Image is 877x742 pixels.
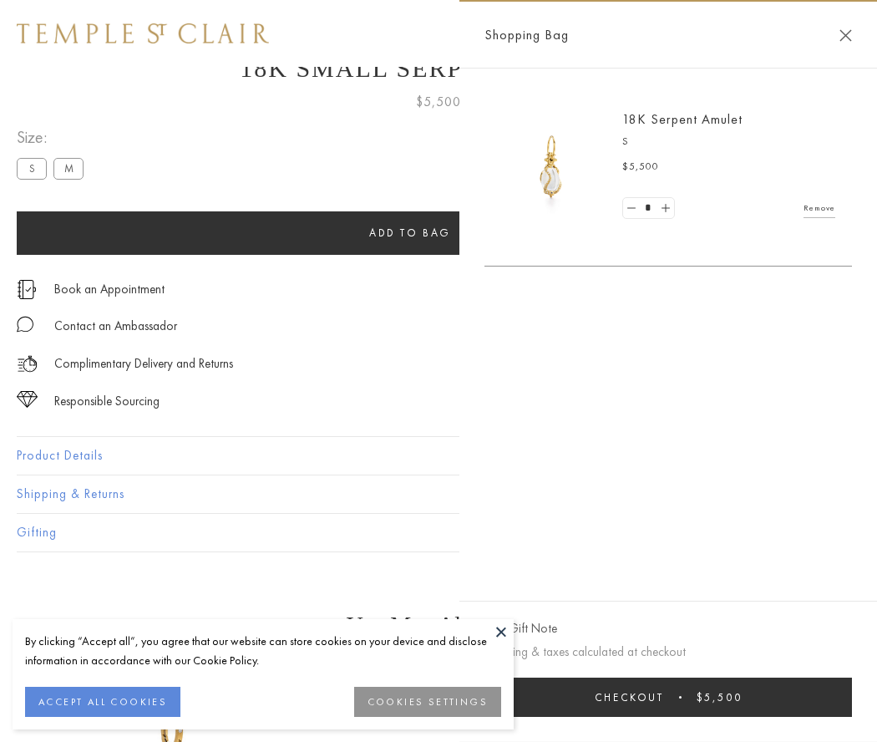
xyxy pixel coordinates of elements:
p: S [622,134,835,150]
img: icon_delivery.svg [17,353,38,374]
h1: 18K Small Serpent Amulet [17,54,860,83]
img: MessageIcon-01_2.svg [17,316,33,333]
span: Add to bag [369,226,451,240]
button: COOKIES SETTINGS [354,687,501,717]
span: $5,500 [622,159,659,175]
a: Remove [803,199,835,217]
button: Gifting [17,514,860,551]
button: Add to bag [17,211,803,255]
div: Responsible Sourcing [54,391,160,412]
div: Contact an Ambassador [54,316,177,337]
a: Set quantity to 2 [656,198,673,219]
img: Temple St. Clair [17,23,269,43]
button: Product Details [17,437,860,475]
a: 18K Serpent Amulet [622,110,743,128]
h3: You May Also Like [42,612,835,638]
img: icon_sourcing.svg [17,391,38,408]
p: Shipping & taxes calculated at checkout [484,642,852,663]
span: Size: [17,124,90,151]
a: Set quantity to 0 [623,198,640,219]
button: Shipping & Returns [17,475,860,513]
img: icon_appointment.svg [17,280,37,299]
button: Close Shopping Bag [839,29,852,42]
button: ACCEPT ALL COOKIES [25,687,180,717]
span: $5,500 [416,91,461,113]
span: Shopping Bag [484,24,569,46]
img: P51836-E11SERPPV [501,117,601,217]
span: Checkout [595,690,664,704]
button: Add Gift Note [484,618,557,639]
span: $5,500 [697,690,743,704]
label: S [17,158,47,179]
label: M [53,158,84,179]
button: Checkout $5,500 [484,678,852,717]
p: Complimentary Delivery and Returns [54,353,233,374]
div: By clicking “Accept all”, you agree that our website can store cookies on your device and disclos... [25,632,501,670]
a: Book an Appointment [54,280,165,298]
